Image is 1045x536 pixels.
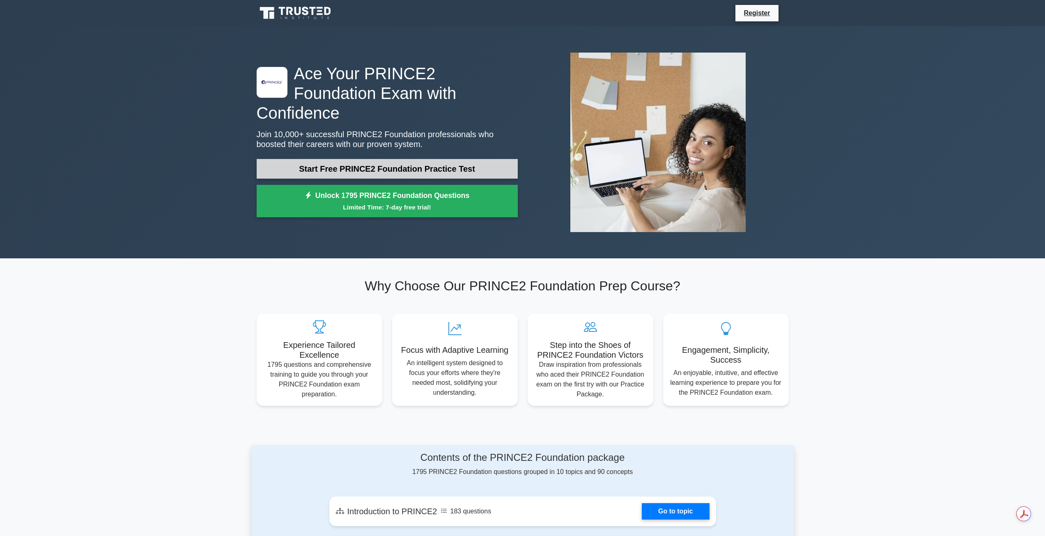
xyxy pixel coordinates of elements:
[263,340,376,360] h5: Experience Tailored Excellence
[739,8,775,18] a: Register
[329,452,716,464] h4: Contents of the PRINCE2 Foundation package
[329,452,716,477] div: 1795 PRINCE2 Foundation questions grouped in 10 topics and 90 concepts
[534,360,647,399] p: Draw inspiration from professionals who aced their PRINCE2 Foundation exam on the first try with ...
[263,360,376,399] p: 1795 questions and comprehensive training to guide you through your PRINCE2 Foundation exam prepa...
[257,278,789,294] h2: Why Choose Our PRINCE2 Foundation Prep Course?
[257,159,518,179] a: Start Free PRINCE2 Foundation Practice Test
[399,345,511,355] h5: Focus with Adaptive Learning
[534,340,647,360] h5: Step into the Shoes of PRINCE2 Foundation Victors
[399,358,511,398] p: An intelligent system designed to focus your efforts where they're needed most, solidifying your ...
[257,129,518,149] p: Join 10,000+ successful PRINCE2 Foundation professionals who boosted their careers with our prove...
[670,345,782,365] h5: Engagement, Simplicity, Success
[257,185,518,218] a: Unlock 1795 PRINCE2 Foundation QuestionsLimited Time: 7-day free trial!
[642,503,709,520] a: Go to topic
[670,368,782,398] p: An enjoyable, intuitive, and effective learning experience to prepare you for the PRINCE2 Foundat...
[257,64,518,123] h1: Ace Your PRINCE2 Foundation Exam with Confidence
[267,202,508,212] small: Limited Time: 7-day free trial!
